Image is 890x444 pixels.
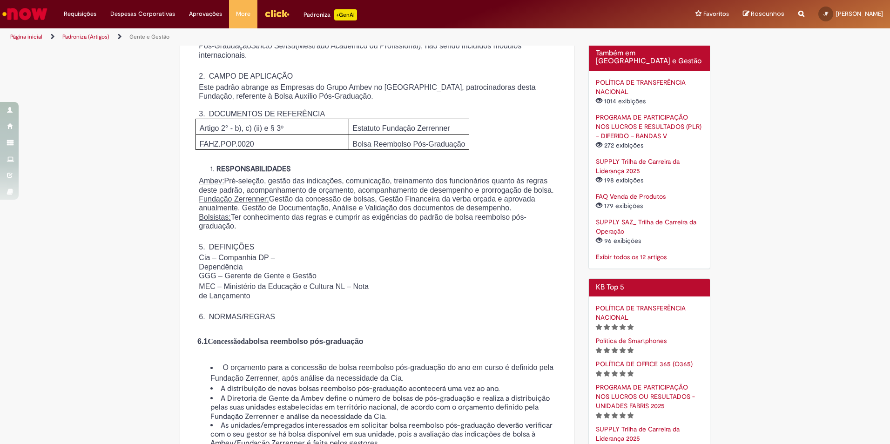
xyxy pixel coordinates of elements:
h2: KB Top 5 [596,283,703,292]
span: A distribuição de novas bolsas reembolso pós-graduação acontecerá uma vez ao ano. [221,384,500,393]
u: Ambev: [199,177,224,185]
span: FAHZ.POP.0020 [200,140,254,148]
span: Cia – Companhia DP – Dependência [199,254,275,270]
span: Concessão [208,337,241,345]
span: MEC – Ministério da Educação e Cultura NL – Nota de Lançamento [199,283,369,299]
a: Artigo, POLÍTICA DE TRANSFERÊNCIA NACIONAL, classificação de 5 estrelas [596,304,686,322]
span: Favoritos [703,9,729,19]
span: 1014 exibições [596,97,647,105]
i: 3 [612,347,618,354]
i: 4 [620,412,626,419]
a: POLÍTICA DE TRANSFERÊNCIA NACIONAL [596,78,686,96]
u: Bolsistas: [199,213,230,221]
span: GGG – Gerente de Gente e Gestão [199,272,317,280]
span: 6.1 [197,337,241,345]
span: 3. DOCUMENTOS DE REFERÊNCIA [199,110,325,118]
span: Rascunhos [751,9,784,18]
span: 179 exibições [596,202,645,210]
i: 3 [612,412,618,419]
a: Artigo, Política de Smartphones, classificação de 5 estrelas [596,336,667,345]
img: click_logo_yellow_360x200.png [264,7,290,20]
img: ServiceNow [1,5,49,23]
a: Página inicial [10,33,42,40]
i: 3 [612,324,618,330]
a: FAQ Venda de Produtos [596,192,666,201]
a: Gente e Gestão [129,33,169,40]
a: Rascunhos [743,10,784,19]
span: 198 exibições [596,176,645,184]
i: 1 [596,324,602,330]
i: 4 [620,370,626,377]
h2: Também em [GEOGRAPHIC_DATA] e Gestão [596,49,703,66]
a: Padroniza (Artigos) [62,33,109,40]
span: Este padrão abrange as Empresas do Grupo Ambev no [GEOGRAPHIC_DATA], patrocinadoras desta Fundaçã... [199,83,535,100]
span: JF [823,11,828,17]
i: 5 [627,324,634,330]
i: 5 [627,370,634,377]
i: 2 [604,370,610,377]
i: 3 [612,370,618,377]
i: 4 [620,324,626,330]
i: 5 [627,412,634,419]
span: Artigo 2° - b), c) (ii) e § 3º [200,124,283,132]
em: Stricto Sensu [251,42,295,50]
i: 1 [596,370,602,377]
span: Aprovações [189,9,222,19]
span: 2. CAMPO DE APLICAÇÃO [199,72,293,80]
span: Bolsa Reembolso Pós-Graduação [353,140,465,148]
span: O orçamento para a concessão de bolsa reembolso pós-graduação do ano em curso é definido pela Fun... [210,363,553,382]
span: 6. NORMAS/REGRAS [199,313,275,321]
span: Despesas Corporativas [110,9,175,19]
p: +GenAi [334,9,357,20]
strong: bolsa reembolso pós-graduação [197,337,364,345]
a: SUPPLY SAZ_ Trilha de Carreira da Operação [596,218,696,235]
div: Padroniza [303,9,357,20]
i: 1 [596,412,602,419]
a: Artigo, SUPPLY Trilha de Carreira da Liderança 2025, classificação de 5 estrelas [596,425,680,443]
span: 272 exibições [596,141,645,149]
a: Artigo, PROGRAMA DE PARTICIPAÇÃO NOS LUCROS OU RESULTADOS - UNIDADES FABRIS 2025, classificação d... [596,383,695,410]
i: 1 [596,347,602,354]
span: 5. DEFINIÇÕES [199,243,254,251]
a: Exibir todos os 12 artigos [596,253,667,261]
a: SUPPLY Trilha de Carreira da Liderança 2025 [596,157,680,175]
a: PROGRAMA DE PARTICIPAÇÃO NOS LUCROS E RESULTADOS (PLR) – DIFERIDO – BANDAS V [596,113,701,140]
i: 5 [627,347,634,354]
u: Fundação Zerrenner: [199,195,269,203]
ul: Trilhas de página [7,28,587,46]
i: 2 [604,412,610,419]
span: Ter conhecimento das regras e cumprir as exigências do padrão de bolsa reembolso pós-graduação. [199,213,526,230]
i: 2 [604,347,610,354]
span: [PERSON_NAME] [836,10,883,18]
i: 2 [604,324,610,330]
div: Também em Gente e Gestão [588,44,711,269]
span: Proporcionar aos empregados a formação complementar para desenvolvimento profissional, mediante c... [199,24,551,59]
i: 4 [620,347,626,354]
span: More [236,9,250,19]
span: da [241,337,249,345]
span: Gestão da concessão de bolsas, Gestão Financeira da verba orçada e aprovada anualmente, Gestão de... [199,195,535,212]
span: Estatuto Fundação Zerrenner [353,124,450,132]
span: 96 exibições [596,236,643,245]
span: A Diretoria de Gente da Ambev define o número de bolsas de pós-graduação e realiza a distribuição... [210,394,550,421]
a: Artigo, POLÍTICA DE OFFICE 365 (O365), classificação de 5 estrelas [596,360,693,368]
span: Requisições [64,9,96,19]
span: Pré-seleção, gestão das indicações, comunicação, treinamento dos funcionários quanto às regras de... [199,177,553,194]
strong: RESPONSABILIDADES [216,164,291,174]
